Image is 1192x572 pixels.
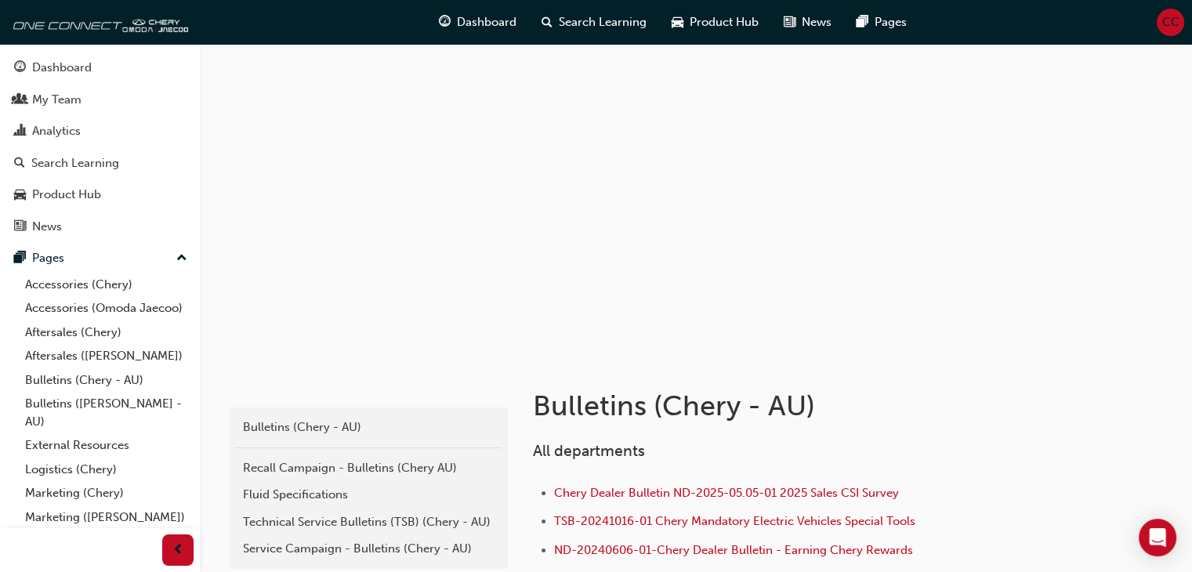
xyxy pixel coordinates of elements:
[533,389,1047,423] h1: Bulletins (Chery - AU)
[426,6,529,38] a: guage-iconDashboard
[19,481,194,505] a: Marketing (Chery)
[554,543,913,557] a: ND-20240606-01-Chery Dealer Bulletin - Earning Chery Rewards
[529,6,659,38] a: search-iconSearch Learning
[243,418,494,436] div: Bulletins (Chery - AU)
[542,13,553,32] span: search-icon
[457,13,516,31] span: Dashboard
[19,368,194,393] a: Bulletins (Chery - AU)
[32,59,92,77] div: Dashboard
[559,13,647,31] span: Search Learning
[32,91,82,109] div: My Team
[235,454,502,482] a: Recall Campaign - Bulletins (Chery AU)
[235,414,502,441] a: Bulletins (Chery - AU)
[6,149,194,178] a: Search Learning
[6,117,194,146] a: Analytics
[690,13,759,31] span: Product Hub
[6,50,194,244] button: DashboardMy TeamAnalyticsSearch LearningProduct HubNews
[235,509,502,536] a: Technical Service Bulletins (TSB) (Chery - AU)
[19,344,194,368] a: Aftersales ([PERSON_NAME])
[243,459,494,477] div: Recall Campaign - Bulletins (Chery AU)
[243,513,494,531] div: Technical Service Bulletins (TSB) (Chery - AU)
[19,296,194,320] a: Accessories (Omoda Jaecoo)
[176,248,187,269] span: up-icon
[1162,13,1179,31] span: CC
[19,273,194,297] a: Accessories (Chery)
[439,13,451,32] span: guage-icon
[14,252,26,266] span: pages-icon
[32,218,62,236] div: News
[32,186,101,204] div: Product Hub
[19,505,194,530] a: Marketing ([PERSON_NAME])
[19,392,194,433] a: Bulletins ([PERSON_NAME] - AU)
[6,244,194,273] button: Pages
[857,13,868,32] span: pages-icon
[6,212,194,241] a: News
[19,458,194,482] a: Logistics (Chery)
[844,6,919,38] a: pages-iconPages
[14,157,25,171] span: search-icon
[235,535,502,563] a: Service Campaign - Bulletins (Chery - AU)
[8,6,188,38] img: oneconnect
[6,53,194,82] a: Dashboard
[14,220,26,234] span: news-icon
[554,514,915,528] a: TSB-20241016-01 Chery Mandatory Electric Vehicles Special Tools
[771,6,844,38] a: news-iconNews
[6,180,194,209] a: Product Hub
[554,486,899,500] a: Chery Dealer Bulletin ND-2025-05.05-01 2025 Sales CSI Survey
[802,13,832,31] span: News
[14,125,26,139] span: chart-icon
[172,541,184,560] span: prev-icon
[32,122,81,140] div: Analytics
[6,85,194,114] a: My Team
[875,13,907,31] span: Pages
[14,93,26,107] span: people-icon
[243,486,494,504] div: Fluid Specifications
[243,540,494,558] div: Service Campaign - Bulletins (Chery - AU)
[533,442,645,460] span: All departments
[32,249,64,267] div: Pages
[19,433,194,458] a: External Resources
[14,61,26,75] span: guage-icon
[672,13,683,32] span: car-icon
[14,188,26,202] span: car-icon
[31,154,119,172] div: Search Learning
[1157,9,1184,36] button: CC
[19,320,194,345] a: Aftersales (Chery)
[659,6,771,38] a: car-iconProduct Hub
[235,481,502,509] a: Fluid Specifications
[784,13,795,32] span: news-icon
[1139,519,1176,556] div: Open Intercom Messenger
